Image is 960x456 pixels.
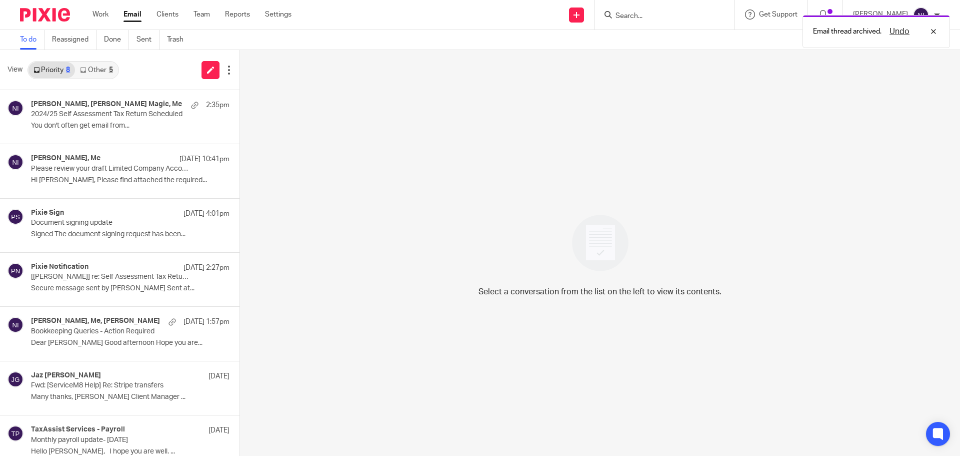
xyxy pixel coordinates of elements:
p: [DATE] [208,425,229,435]
a: Settings [265,10,291,20]
p: Signed The document signing request has been... [31,230,229,239]
p: Document signing update [31,219,190,227]
p: [DATE] 4:01pm [183,209,229,219]
p: [DATE] 10:41pm [179,154,229,164]
p: Bookkeeping Queries - Action Required [31,327,190,336]
img: Pixie [20,8,70,22]
p: [DATE] 1:57pm [183,317,229,327]
img: svg%3E [913,7,929,23]
h4: Pixie Notification [31,263,88,271]
a: Work [92,10,108,20]
a: Reports [225,10,250,20]
a: Priority8 [28,62,75,78]
a: Clients [156,10,178,20]
a: To do [20,30,44,50]
a: Team [193,10,210,20]
h4: Jaz [PERSON_NAME] [31,371,101,380]
button: Undo [886,26,912,38]
img: svg%3E [7,371,23,387]
p: Hello [PERSON_NAME], I hope you are well. ... [31,447,229,456]
div: 5 [109,67,113,74]
h4: TaxAssist Services - Payroll [31,425,125,434]
h4: [PERSON_NAME], Me, [PERSON_NAME] [31,317,160,325]
p: [DATE] 2:27pm [183,263,229,273]
p: Dear [PERSON_NAME] Good afternoon Hope you are... [31,339,229,347]
h4: [PERSON_NAME], Me [31,154,100,163]
a: Other5 [75,62,117,78]
p: You don't often get email from... [31,122,229,130]
a: Done [104,30,129,50]
img: svg%3E [7,263,23,279]
p: Fwd: [ServiceM8 Help] Re: Stripe transfers [31,381,190,390]
img: svg%3E [7,317,23,333]
span: View [7,65,22,75]
p: Please review your draft Limited Company Accounts and Corporation Tax Return [31,165,190,173]
p: [[PERSON_NAME]] re: Self Assessment Tax Return - [DATE]-[DATE] [31,273,190,281]
a: Sent [136,30,159,50]
p: Email thread archived. [813,27,881,37]
p: Monthly payroll update- [DATE] [31,436,190,444]
p: 2:35pm [206,100,229,110]
a: Reassigned [52,30,96,50]
p: 2024/25 Self Assessment Tax Return Scheduled [31,110,190,119]
a: Trash [167,30,191,50]
img: svg%3E [7,209,23,225]
p: [DATE] [208,371,229,381]
h4: [PERSON_NAME], [PERSON_NAME] Magic, Me [31,100,182,109]
p: Select a conversation from the list on the left to view its contents. [478,286,721,298]
div: 8 [66,67,70,74]
p: Many thanks, [PERSON_NAME] Client Manager ... [31,393,229,401]
h4: Pixie Sign [31,209,64,217]
a: Email [123,10,141,20]
img: svg%3E [7,100,23,116]
p: Hi [PERSON_NAME], Please find attached the required... [31,176,229,185]
img: svg%3E [7,425,23,441]
img: image [565,208,635,278]
img: svg%3E [7,154,23,170]
p: Secure message sent by [PERSON_NAME] Sent at... [31,284,229,293]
